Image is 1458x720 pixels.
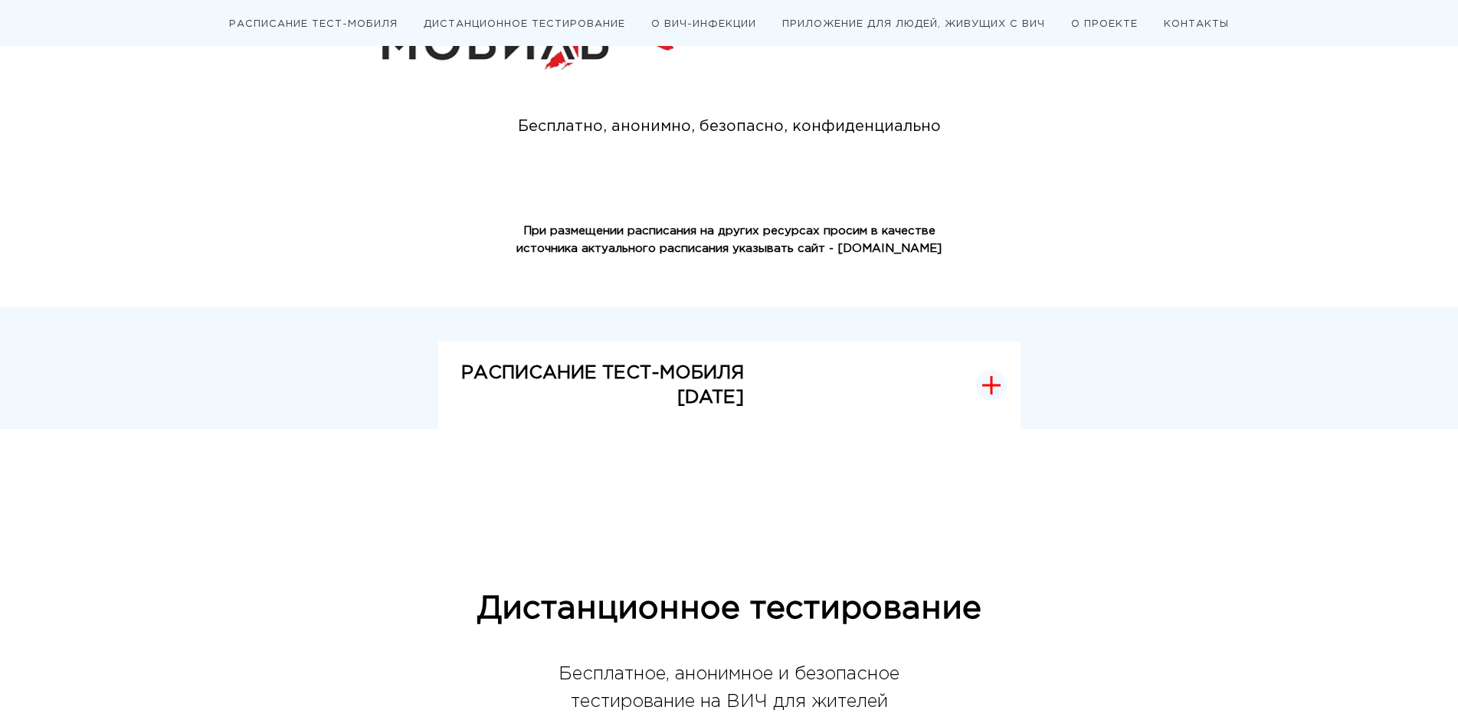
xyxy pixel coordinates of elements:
span: Дистанционное тестирование [477,594,981,623]
button: РАСПИСАНИЕ ТЕСТ-МОБИЛЯ[DATE] [438,342,1021,430]
a: О ВИЧ-ИНФЕКЦИИ [651,20,756,28]
a: КОНТАКТЫ [1164,20,1229,28]
a: О ПРОЕКТЕ [1071,20,1138,28]
strong: При размещении расписания на других ресурсах просим в качестве источника актуального расписания у... [516,226,942,254]
p: [DATE] [461,385,744,410]
strong: РАСПИСАНИЕ ТЕСТ-МОБИЛЯ [461,365,744,381]
div: Бесплатно, анонимно, безопасно, конфиденциально [490,115,968,139]
a: ДИСТАНЦИОННОЕ ТЕСТИРОВАНИЕ [424,20,625,28]
a: ПРИЛОЖЕНИЕ ДЛЯ ЛЮДЕЙ, ЖИВУЩИХ С ВИЧ [782,20,1045,28]
a: РАСПИСАНИЕ ТЕСТ-МОБИЛЯ [229,20,398,28]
